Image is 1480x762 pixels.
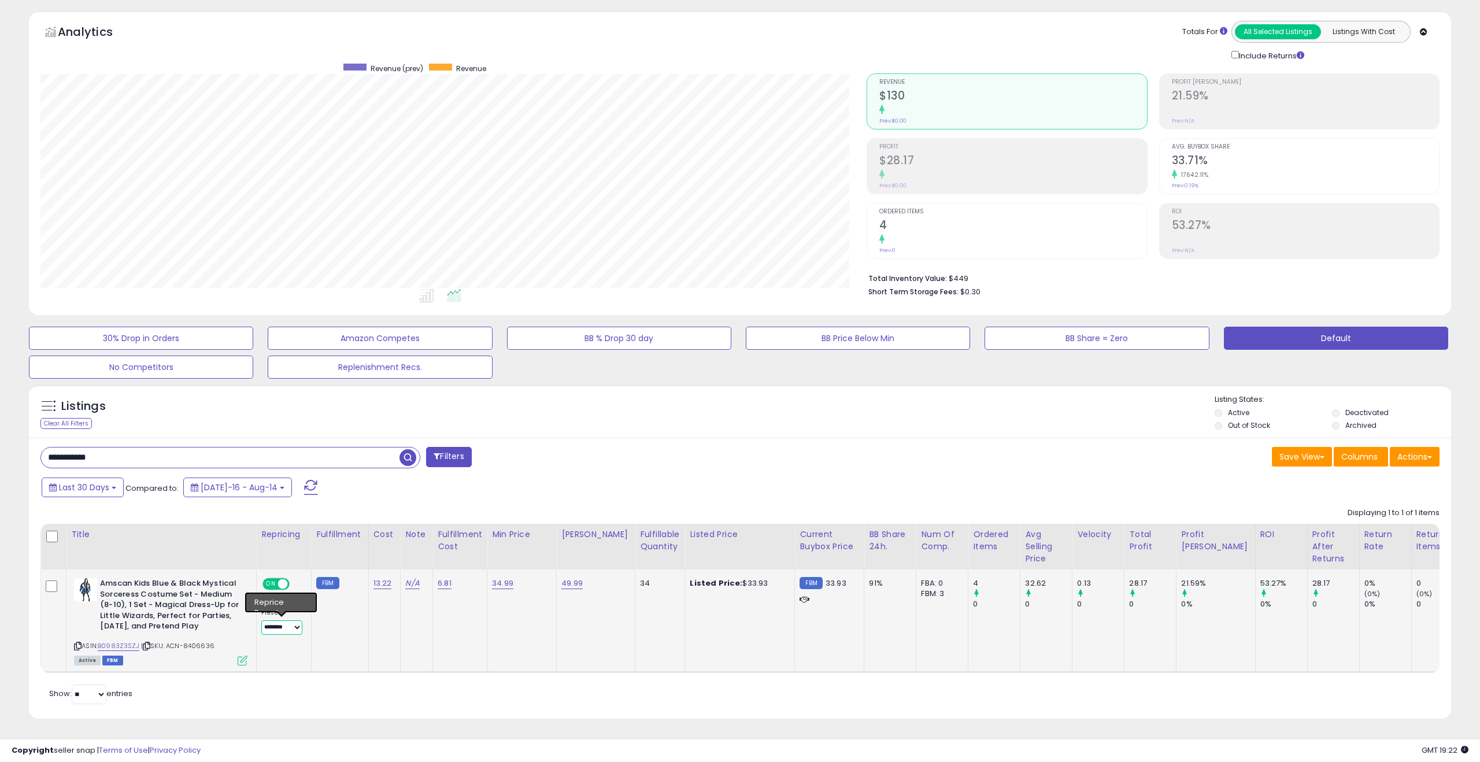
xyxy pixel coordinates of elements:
[1235,24,1321,39] button: All Selected Listings
[1172,219,1439,234] h2: 53.27%
[201,482,277,493] span: [DATE]-16 - Aug-14
[1260,599,1307,609] div: 0%
[316,528,363,541] div: Fulfillment
[100,578,240,635] b: Amscan Kids Blue & Black Mystical Sorceress Costume Set - Medium (8-10), 1 Set - Magical Dress-Up...
[879,154,1146,169] h2: $28.17
[1312,528,1355,565] div: Profit After Returns
[1345,420,1377,430] label: Archived
[373,578,392,589] a: 13.22
[746,327,970,350] button: BB Price Below Min
[12,745,201,756] div: seller snap | |
[150,745,201,756] a: Privacy Policy
[492,528,552,541] div: Min Price
[879,89,1146,105] h2: $130
[1312,578,1359,589] div: 28.17
[61,398,106,415] h5: Listings
[1129,528,1171,553] div: Total Profit
[1129,578,1176,589] div: 28.17
[74,656,101,665] span: All listings currently available for purchase on Amazon
[640,528,680,553] div: Fulfillable Quantity
[640,578,676,589] div: 34
[1177,171,1209,179] small: 17642.11%
[973,599,1020,609] div: 0
[1390,447,1440,467] button: Actions
[1172,89,1439,105] h2: 21.59%
[99,745,148,756] a: Terms of Use
[1172,117,1194,124] small: Prev: N/A
[507,327,731,350] button: BB % Drop 30 day
[1272,447,1332,467] button: Save View
[264,579,278,589] span: ON
[879,209,1146,215] span: Ordered Items
[879,219,1146,234] h2: 4
[1181,578,1255,589] div: 21.59%
[373,528,396,541] div: Cost
[868,273,947,283] b: Total Inventory Value:
[1312,599,1359,609] div: 0
[800,528,859,553] div: Current Buybox Price
[74,578,247,664] div: ASIN:
[879,144,1146,150] span: Profit
[12,745,54,756] strong: Copyright
[1129,599,1176,609] div: 0
[1364,578,1411,589] div: 0%
[456,64,486,73] span: Revenue
[868,287,959,297] b: Short Term Storage Fees:
[42,478,124,497] button: Last 30 Days
[1077,599,1124,609] div: 0
[1172,247,1194,254] small: Prev: N/A
[1224,327,1448,350] button: Default
[868,271,1431,284] li: $449
[879,182,906,189] small: Prev: $0.00
[1260,528,1303,541] div: ROI
[49,688,132,699] span: Show: entries
[879,247,896,254] small: Prev: 0
[869,528,911,553] div: BB Share 24h.
[921,578,959,589] div: FBA: 0
[1172,144,1439,150] span: Avg. Buybox Share
[1077,578,1124,589] div: 0.13
[58,24,135,43] h5: Analytics
[29,327,253,350] button: 30% Drop in Orders
[921,589,959,599] div: FBM: 3
[405,528,428,541] div: Note
[288,579,306,589] span: OFF
[1223,49,1318,62] div: Include Returns
[1025,599,1072,609] div: 0
[1025,528,1067,565] div: Avg Selling Price
[1364,528,1407,553] div: Return Rate
[1025,578,1072,589] div: 32.62
[879,117,906,124] small: Prev: $0.00
[960,286,980,297] span: $0.30
[268,356,492,379] button: Replenishment Recs.
[492,578,513,589] a: 34.99
[921,528,963,553] div: Num of Comp.
[59,482,109,493] span: Last 30 Days
[1422,745,1468,756] span: 2025-09-14 19:22 GMT
[985,327,1209,350] button: BB Share = Zero
[1228,420,1270,430] label: Out of Stock
[438,578,452,589] a: 6.81
[1260,578,1307,589] div: 53.27%
[261,528,306,541] div: Repricing
[371,64,423,73] span: Revenue (prev)
[1416,578,1463,589] div: 0
[1416,599,1463,609] div: 0
[71,528,251,541] div: Title
[690,578,742,589] b: Listed Price:
[1077,528,1119,541] div: Velocity
[973,528,1015,553] div: Ordered Items
[826,578,846,589] span: 33.93
[1348,508,1440,519] div: Displaying 1 to 1 of 1 items
[438,528,482,553] div: Fulfillment Cost
[426,447,471,467] button: Filters
[1172,79,1439,86] span: Profit [PERSON_NAME]
[1416,528,1459,553] div: Returned Items
[29,356,253,379] button: No Competitors
[102,656,123,665] span: FBM
[268,327,492,350] button: Amazon Competes
[125,483,179,494] span: Compared to:
[1172,182,1198,189] small: Prev: 0.19%
[561,528,630,541] div: [PERSON_NAME]
[1345,408,1389,417] label: Deactivated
